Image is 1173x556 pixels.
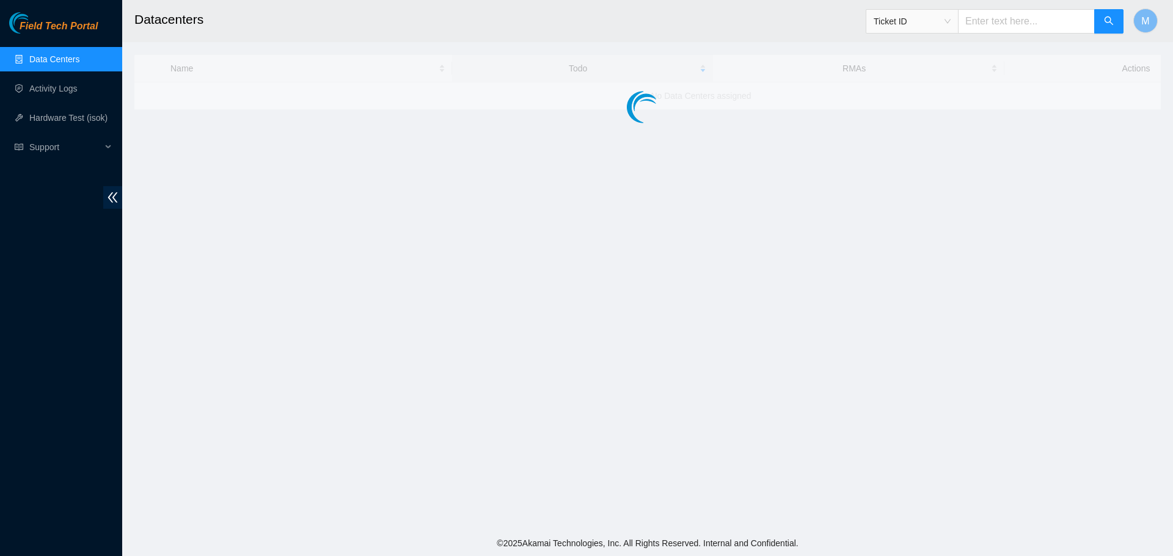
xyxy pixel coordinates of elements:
span: M [1141,13,1149,29]
button: search [1094,9,1124,34]
input: Enter text here... [958,9,1095,34]
span: Ticket ID [874,12,951,31]
a: Akamai TechnologiesField Tech Portal [9,22,98,38]
footer: © 2025 Akamai Technologies, Inc. All Rights Reserved. Internal and Confidential. [122,530,1173,556]
span: Support [29,135,101,159]
a: Data Centers [29,54,79,64]
img: Akamai Technologies [9,12,62,34]
span: double-left [103,186,122,209]
a: Hardware Test (isok) [29,113,108,123]
span: read [15,143,23,151]
span: search [1104,16,1114,27]
button: M [1133,9,1158,33]
a: Activity Logs [29,84,78,93]
span: Field Tech Portal [20,21,98,32]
